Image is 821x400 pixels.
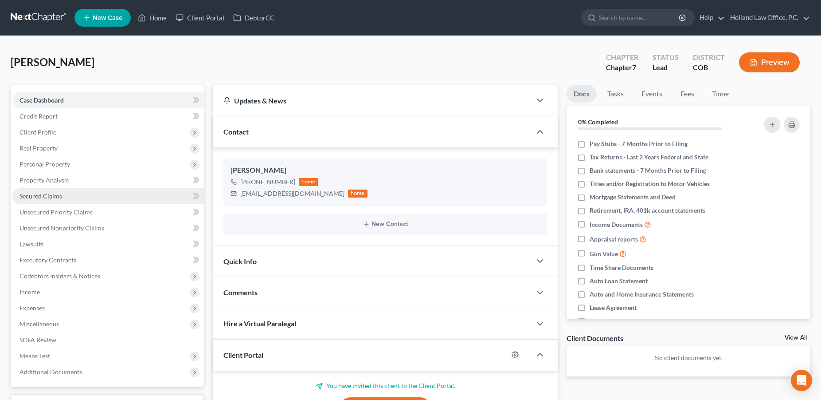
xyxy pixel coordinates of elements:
[20,272,100,280] span: Codebtors Insiders & Notices
[673,85,701,103] a: Fees
[11,55,94,68] span: [PERSON_NAME]
[133,10,171,26] a: Home
[12,332,204,348] a: SOFA Review
[93,15,122,21] span: New Case
[574,353,803,362] p: No client documents yet.
[590,139,688,148] span: Pay Stubs - 7 Months Prior to Filing
[632,63,636,71] span: 7
[12,252,204,268] a: Executory Contracts
[240,189,344,198] div: [EMAIL_ADDRESS][DOMAIN_NAME]
[12,204,204,220] a: Unsecured Priority Claims
[12,220,204,236] a: Unsecured Nonpriority Claims
[20,240,43,248] span: Lawsuits
[606,63,638,73] div: Chapter
[223,381,547,390] p: You have invited this client to the Client Portal.
[20,352,50,360] span: Means Test
[693,52,725,63] div: District
[693,63,725,73] div: COB
[348,190,367,198] div: home
[590,263,653,272] span: Time Share Documents
[20,368,82,376] span: Additional Documents
[231,165,540,176] div: [PERSON_NAME]
[590,153,708,162] span: Tax Returns - Last 2 Years Federal and State
[12,188,204,204] a: Secured Claims
[20,160,70,168] span: Personal Property
[606,52,638,63] div: Chapter
[590,303,637,312] span: Lease Agreement
[590,193,676,202] span: Mortgage Statements and Deed
[20,96,64,104] span: Case Dashboard
[20,192,62,200] span: Secured Claims
[600,85,631,103] a: Tasks
[567,85,597,103] a: Docs
[20,208,93,216] span: Unsecured Priority Claims
[20,288,40,296] span: Income
[229,10,279,26] a: DebtorCC
[20,304,45,312] span: Expenses
[20,256,76,264] span: Executory Contracts
[726,10,810,26] a: Holland Law Office, P.C.
[785,335,807,341] a: View All
[590,220,643,229] span: Income Documents
[599,9,680,26] input: Search by name...
[567,333,623,343] div: Client Documents
[171,10,229,26] a: Client Portal
[20,336,56,344] span: SOFA Review
[20,224,104,232] span: Unsecured Nonpriority Claims
[20,112,58,120] span: Credit Report
[12,92,204,108] a: Case Dashboard
[223,319,296,328] span: Hire a Virtual Paralegal
[590,317,633,325] span: HOA Statement
[299,178,318,186] div: home
[240,178,295,186] div: [PHONE_NUMBER]
[20,144,58,152] span: Real Property
[590,235,638,244] span: Appraisal reports
[20,128,56,136] span: Client Profile
[12,172,204,188] a: Property Analysis
[231,221,540,228] button: New Contact
[590,206,705,215] span: Retirement, IRA, 401k account statements
[653,52,679,63] div: Status
[578,118,618,126] strong: 0% Completed
[590,250,618,258] span: Gun Value
[634,85,669,103] a: Events
[20,320,59,328] span: Miscellaneous
[590,166,706,175] span: Bank statements - 7 Months Prior to Filing
[223,96,520,105] div: Updates & News
[223,288,258,297] span: Comments
[739,52,800,72] button: Preview
[590,277,648,285] span: Auto Loan Statement
[223,257,257,265] span: Quick Info
[223,351,263,359] span: Client Portal
[12,236,204,252] a: Lawsuits
[653,63,679,73] div: Lead
[590,179,710,188] span: Titles and/or Registration to Motor Vehicles
[705,85,737,103] a: Timer
[223,127,249,136] span: Contact
[695,10,725,26] a: Help
[590,290,694,299] span: Auto and Home Insurance Statements
[20,176,69,184] span: Property Analysis
[791,370,812,391] div: Open Intercom Messenger
[12,108,204,124] a: Credit Report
